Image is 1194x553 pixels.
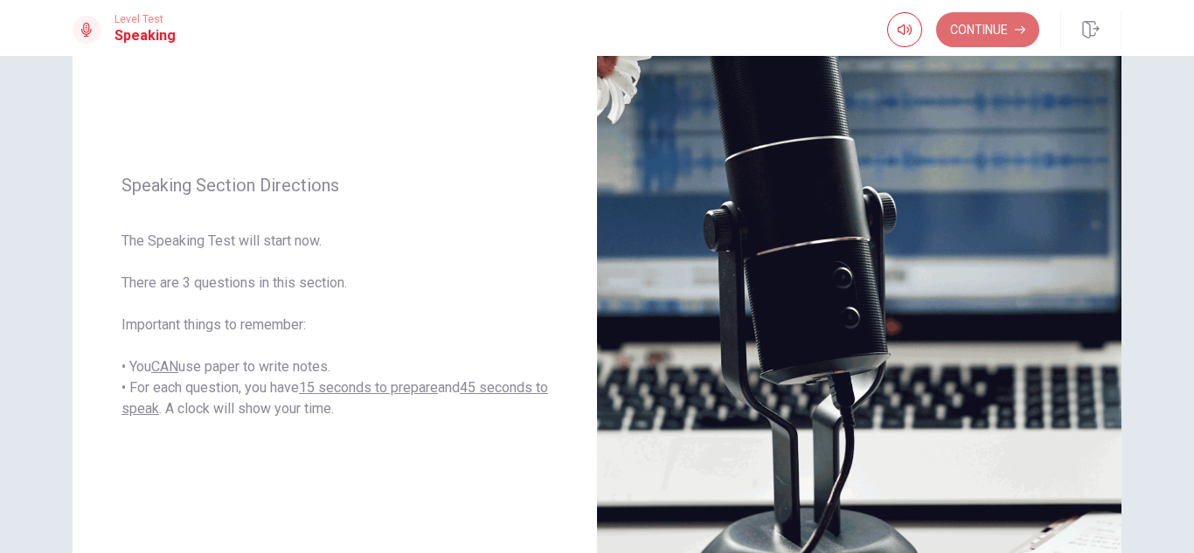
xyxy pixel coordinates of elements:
button: Continue [936,12,1039,47]
span: Speaking Section Directions [121,175,548,196]
u: CAN [151,358,178,375]
u: 15 seconds to prepare [299,379,438,396]
span: Level Test [115,13,176,25]
span: The Speaking Test will start now. There are 3 questions in this section. Important things to reme... [121,231,548,419]
h1: Speaking [115,25,176,46]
